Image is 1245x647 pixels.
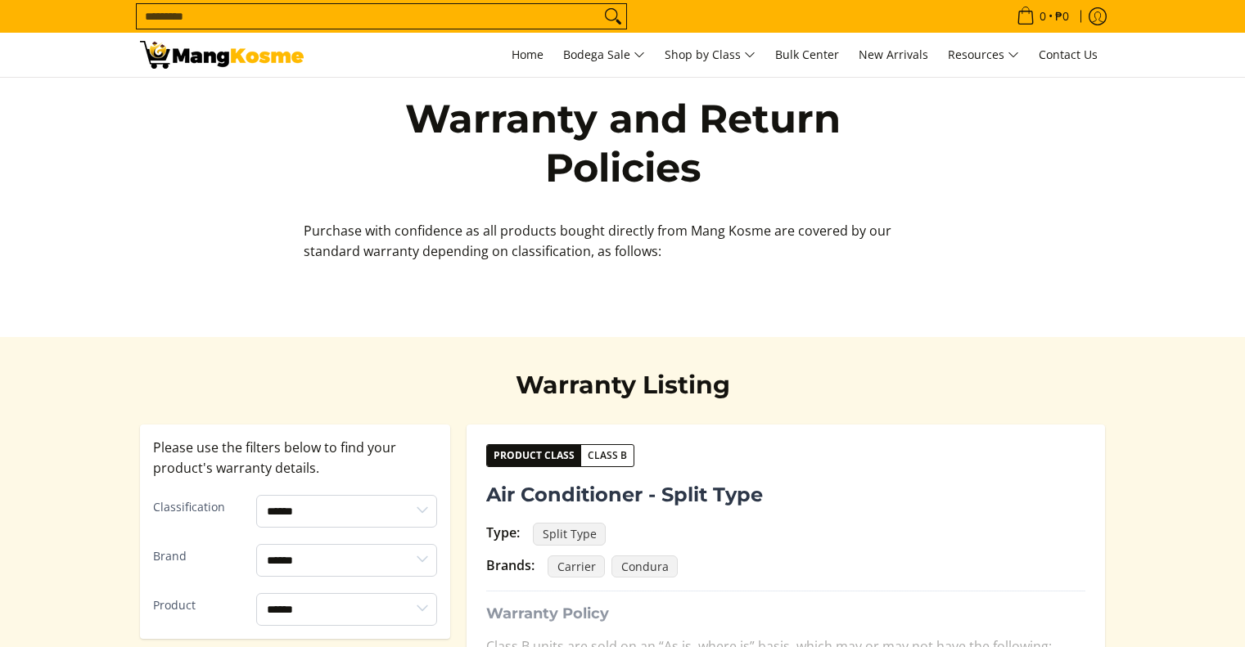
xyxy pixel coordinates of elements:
span: Home [512,47,544,62]
label: Product [153,595,244,616]
label: Classification [153,497,244,518]
nav: Main Menu [320,33,1106,77]
span: 0 [1037,11,1049,22]
span: Contact Us [1039,47,1098,62]
span: Split Type [533,523,606,546]
span: Purchase with confidence as all products bought directly from Mang Kosme are covered by our stand... [304,222,891,260]
span: ₱0 [1053,11,1071,22]
a: Bodega Sale [555,33,653,77]
a: Resources [940,33,1027,77]
span: Air Conditioner - Split Type [486,480,763,510]
span: New Arrivals [859,47,928,62]
a: Bulk Center [767,33,847,77]
span: Resources [948,45,1019,65]
span: • [1012,7,1074,25]
label: Brand [153,546,244,567]
span: Carrier [548,555,605,578]
a: Contact Us [1031,33,1106,77]
a: Home [503,33,552,77]
button: Search [600,4,626,29]
div: Type: [486,523,520,543]
img: Warranty and Return Policies l Mang Kosme [140,41,304,69]
h1: Warranty and Return Policies [386,94,860,192]
span: Shop by Class [665,45,756,65]
span: Bodega Sale [563,45,645,65]
a: Shop by Class [656,33,764,77]
span: Condura [611,555,678,578]
span: Bulk Center [775,47,839,62]
p: Please use the filters below to find your product's warranty details. [153,438,438,479]
h3: Warranty Policy [486,604,1085,623]
span: Class B [581,447,634,464]
a: New Arrivals [850,33,936,77]
div: Brands: [486,555,535,576]
h2: Warranty Listing [386,370,860,401]
span: Product Class [487,445,581,466]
